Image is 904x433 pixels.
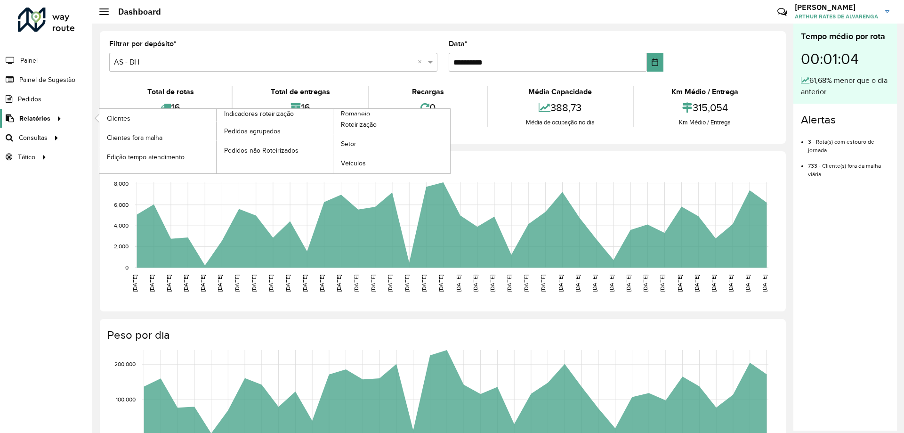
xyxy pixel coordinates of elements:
[251,275,257,292] text: [DATE]
[99,109,216,128] a: Clientes
[801,43,889,75] div: 00:01:04
[18,152,35,162] span: Tático
[772,2,792,22] a: Contato Rápido
[217,141,333,160] a: Pedidos não Roteirizados
[20,56,38,65] span: Painel
[109,38,177,49] label: Filtrar por depósito
[490,86,630,98] div: Média Capacidade
[370,275,376,292] text: [DATE]
[114,222,129,229] text: 4,000
[333,135,450,154] a: Setor
[801,75,889,98] div: 61,68% menor que o dia anterior
[371,86,484,98] div: Recargas
[808,131,889,155] li: 3 - Rota(s) com estouro de jornada
[591,275,597,292] text: [DATE]
[710,275,717,292] text: [DATE]
[235,86,365,98] div: Total de entregas
[801,113,889,127] h4: Alertas
[234,275,240,292] text: [DATE]
[694,275,700,292] text: [DATE]
[114,202,129,208] text: 6,000
[636,118,774,127] div: Km Médio / Entrega
[19,133,48,143] span: Consultas
[438,275,444,292] text: [DATE]
[647,53,663,72] button: Choose Date
[574,275,581,292] text: [DATE]
[268,275,274,292] text: [DATE]
[217,109,451,173] a: Romaneio
[659,275,665,292] text: [DATE]
[341,120,377,130] span: Roteirização
[490,118,630,127] div: Média de ocupação no dia
[224,109,294,119] span: Indicadores roteirização
[341,109,370,119] span: Romaneio
[808,155,889,179] li: 733 - Cliente(s) fora da malha viária
[472,275,478,292] text: [DATE]
[744,275,751,292] text: [DATE]
[341,158,366,168] span: Veículos
[183,275,189,292] text: [DATE]
[795,12,878,21] span: ARTHUR RATES DE ALVARENGA
[727,275,734,292] text: [DATE]
[761,275,767,292] text: [DATE]
[801,30,889,43] div: Tempo médio por rota
[125,264,129,270] text: 0
[341,139,356,149] span: Setor
[608,275,614,292] text: [DATE]
[107,328,776,342] h4: Peso por dia
[19,75,75,85] span: Painel de Sugestão
[540,275,546,292] text: [DATE]
[114,244,129,250] text: 2,000
[333,154,450,173] a: Veículos
[404,275,410,292] text: [DATE]
[336,275,342,292] text: [DATE]
[217,122,333,140] a: Pedidos agrupados
[107,133,162,143] span: Clientes fora malha
[112,98,229,118] div: 16
[677,275,683,292] text: [DATE]
[107,152,185,162] span: Edição tempo atendimento
[132,275,138,292] text: [DATE]
[224,146,299,155] span: Pedidos não Roteirizados
[490,98,630,118] div: 388,73
[114,361,136,367] text: 200,000
[523,275,529,292] text: [DATE]
[235,98,365,118] div: 16
[449,38,468,49] label: Data
[636,98,774,118] div: 315,054
[302,275,308,292] text: [DATE]
[149,275,155,292] text: [DATE]
[224,126,281,136] span: Pedidos agrupados
[642,275,648,292] text: [DATE]
[387,275,393,292] text: [DATE]
[285,275,291,292] text: [DATE]
[114,181,129,187] text: 8,000
[636,86,774,98] div: Km Médio / Entrega
[506,275,512,292] text: [DATE]
[795,3,878,12] h3: [PERSON_NAME]
[99,109,333,173] a: Indicadores roteirização
[353,275,359,292] text: [DATE]
[109,7,161,17] h2: Dashboard
[107,114,130,123] span: Clientes
[99,128,216,147] a: Clientes fora malha
[557,275,564,292] text: [DATE]
[217,275,223,292] text: [DATE]
[18,94,41,104] span: Pedidos
[166,275,172,292] text: [DATE]
[99,147,216,166] a: Edição tempo atendimento
[489,275,495,292] text: [DATE]
[455,275,461,292] text: [DATE]
[418,57,426,68] span: Clear all
[319,275,325,292] text: [DATE]
[333,115,450,134] a: Roteirização
[19,114,50,123] span: Relatórios
[421,275,427,292] text: [DATE]
[625,275,631,292] text: [DATE]
[112,86,229,98] div: Total de rotas
[371,98,484,118] div: 0
[200,275,206,292] text: [DATE]
[116,397,136,403] text: 100,000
